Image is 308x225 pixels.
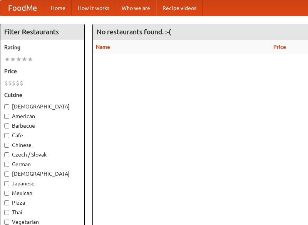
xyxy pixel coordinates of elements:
input: [DEMOGRAPHIC_DATA] [4,172,9,177]
li: ★ [22,55,27,63]
li: ★ [27,55,33,63]
li: $ [4,79,8,87]
input: Thai [4,210,9,215]
input: Pizza [4,200,9,205]
label: American [4,112,80,120]
input: Cafe [4,133,9,138]
li: ★ [10,55,16,63]
li: $ [8,79,12,87]
label: Mexican [4,189,80,197]
label: [DEMOGRAPHIC_DATA] [4,170,80,178]
input: [DEMOGRAPHIC_DATA] [4,104,9,109]
label: [DEMOGRAPHIC_DATA] [4,103,80,110]
li: $ [20,79,23,87]
h5: Rating [4,43,80,51]
a: Recipe videos [156,0,203,16]
input: Mexican [4,191,9,196]
label: Czech / Slovak [4,151,80,158]
a: Home [45,0,72,16]
label: Cafe [4,132,80,139]
a: How it works [72,0,115,16]
input: Barbecue [4,123,9,128]
label: Barbecue [4,122,80,130]
label: German [4,160,80,168]
h4: Filter Restaurants [0,24,84,40]
input: Japanese [4,181,9,186]
a: FoodMe [0,0,45,16]
input: Czech / Slovak [4,152,9,157]
a: Who we are [115,0,156,16]
h5: Price [4,67,80,75]
a: Name [96,44,110,50]
li: ★ [16,55,22,63]
a: Price [273,44,286,50]
input: German [4,162,9,167]
li: $ [16,79,20,87]
input: American [4,114,9,119]
input: Vegetarian [4,220,9,225]
input: Chinese [4,143,9,148]
label: Japanese [4,180,80,187]
h5: Cuisine [4,91,80,99]
label: Thai [4,208,80,216]
li: $ [12,79,16,87]
li: ★ [4,55,10,63]
label: Pizza [4,199,80,207]
label: Chinese [4,141,80,149]
ng-pluralize: No restaurants found. :-( [97,28,171,35]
